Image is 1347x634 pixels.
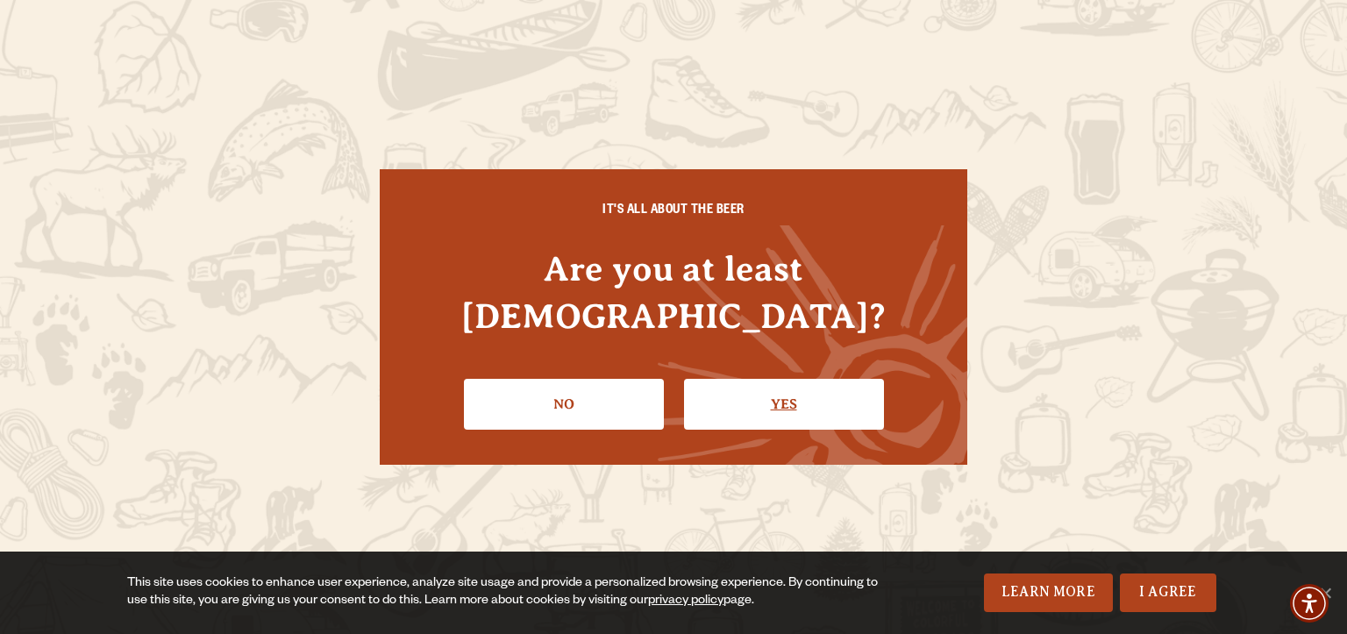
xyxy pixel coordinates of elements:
[684,379,884,430] a: Confirm I'm 21 or older
[1290,584,1329,623] div: Accessibility Menu
[984,573,1113,612] a: Learn More
[1120,573,1216,612] a: I Agree
[648,595,723,609] a: privacy policy
[127,575,883,610] div: This site uses cookies to enhance user experience, analyze site usage and provide a personalized ...
[415,246,932,338] h4: Are you at least [DEMOGRAPHIC_DATA]?
[415,204,932,220] h6: IT'S ALL ABOUT THE BEER
[464,379,664,430] a: No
